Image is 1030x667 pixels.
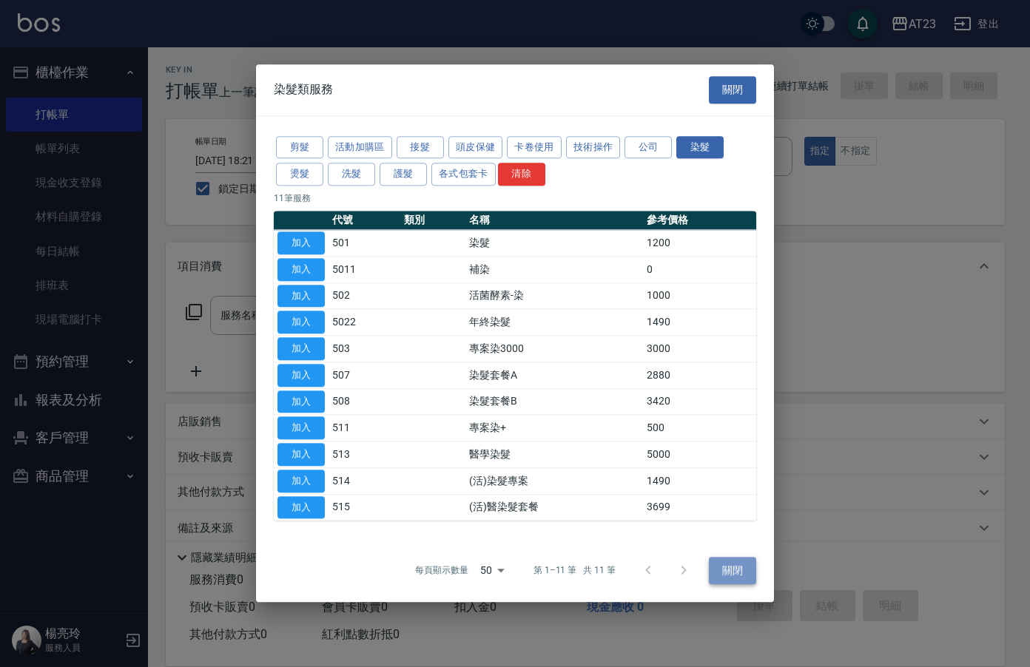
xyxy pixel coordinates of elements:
td: 1000 [643,282,756,309]
td: 專案染+ [465,415,643,441]
td: 507 [329,362,400,389]
button: 公司 [625,136,672,159]
td: 活菌酵素-染 [465,282,643,309]
td: 染髮套餐A [465,362,643,389]
td: 5022 [329,309,400,336]
p: 11 筆服務 [274,192,756,205]
td: 年終染髮 [465,309,643,336]
button: 加入 [277,231,325,254]
td: 511 [329,415,400,441]
td: 補染 [465,257,643,283]
button: 加入 [277,311,325,334]
button: 卡卷使用 [507,136,562,159]
td: 502 [329,282,400,309]
button: 頭皮保健 [448,136,503,159]
td: 501 [329,230,400,257]
td: (活)染髮專案 [465,468,643,495]
td: 醫學染髮 [465,441,643,468]
td: 3000 [643,336,756,362]
button: 剪髮 [276,136,323,159]
td: 3420 [643,388,756,415]
th: 代號 [329,211,400,230]
span: 染髮類服務 [274,83,333,98]
button: 加入 [277,470,325,492]
button: 洗髮 [328,163,375,186]
th: 類別 [400,211,465,230]
td: 2880 [643,362,756,389]
th: 參考價格 [643,211,756,230]
td: 3699 [643,494,756,521]
td: 508 [329,388,400,415]
td: 1200 [643,230,756,257]
button: 加入 [277,443,325,466]
td: 5011 [329,257,400,283]
button: 技術操作 [566,136,621,159]
button: 關閉 [709,76,756,104]
td: 503 [329,336,400,362]
td: 514 [329,468,400,495]
button: 關閉 [709,557,756,584]
button: 活動加購區 [328,136,392,159]
button: 加入 [277,417,325,440]
td: 染髮 [465,230,643,257]
td: 5000 [643,441,756,468]
p: 第 1–11 筆 共 11 筆 [533,564,616,578]
td: 專案染3000 [465,336,643,362]
div: 50 [474,551,510,591]
button: 各式包套卡 [431,163,496,186]
th: 名稱 [465,211,643,230]
td: 513 [329,441,400,468]
td: 染髮套餐B [465,388,643,415]
button: 加入 [277,364,325,387]
button: 護髮 [380,163,427,186]
td: 0 [643,257,756,283]
button: 清除 [498,163,545,186]
button: 加入 [277,285,325,308]
button: 加入 [277,390,325,413]
td: (活)醫染髮套餐 [465,494,643,521]
button: 加入 [277,258,325,281]
p: 每頁顯示數量 [415,564,468,578]
button: 加入 [277,496,325,519]
td: 515 [329,494,400,521]
td: 1490 [643,468,756,495]
td: 1490 [643,309,756,336]
button: 加入 [277,337,325,360]
td: 500 [643,415,756,441]
button: 染髮 [676,136,724,159]
button: 燙髮 [276,163,323,186]
button: 接髮 [397,136,444,159]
